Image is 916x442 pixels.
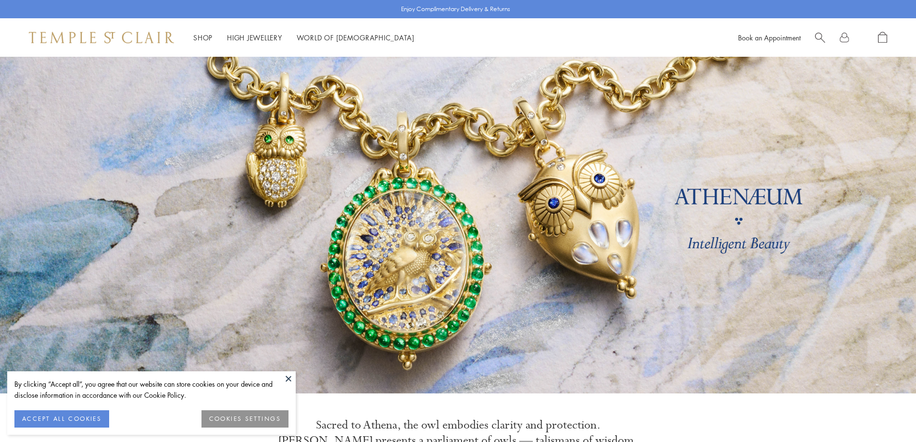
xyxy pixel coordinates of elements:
button: COOKIES SETTINGS [201,410,289,428]
img: Temple St. Clair [29,32,174,43]
a: Book an Appointment [738,33,801,42]
a: ShopShop [193,33,213,42]
p: Enjoy Complimentary Delivery & Returns [401,4,510,14]
button: ACCEPT ALL COOKIES [14,410,109,428]
a: High JewelleryHigh Jewellery [227,33,282,42]
nav: Main navigation [193,32,414,44]
div: By clicking “Accept all”, you agree that our website can store cookies on your device and disclos... [14,379,289,401]
a: Open Shopping Bag [878,32,887,44]
a: Search [815,32,825,44]
a: World of [DEMOGRAPHIC_DATA]World of [DEMOGRAPHIC_DATA] [297,33,414,42]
